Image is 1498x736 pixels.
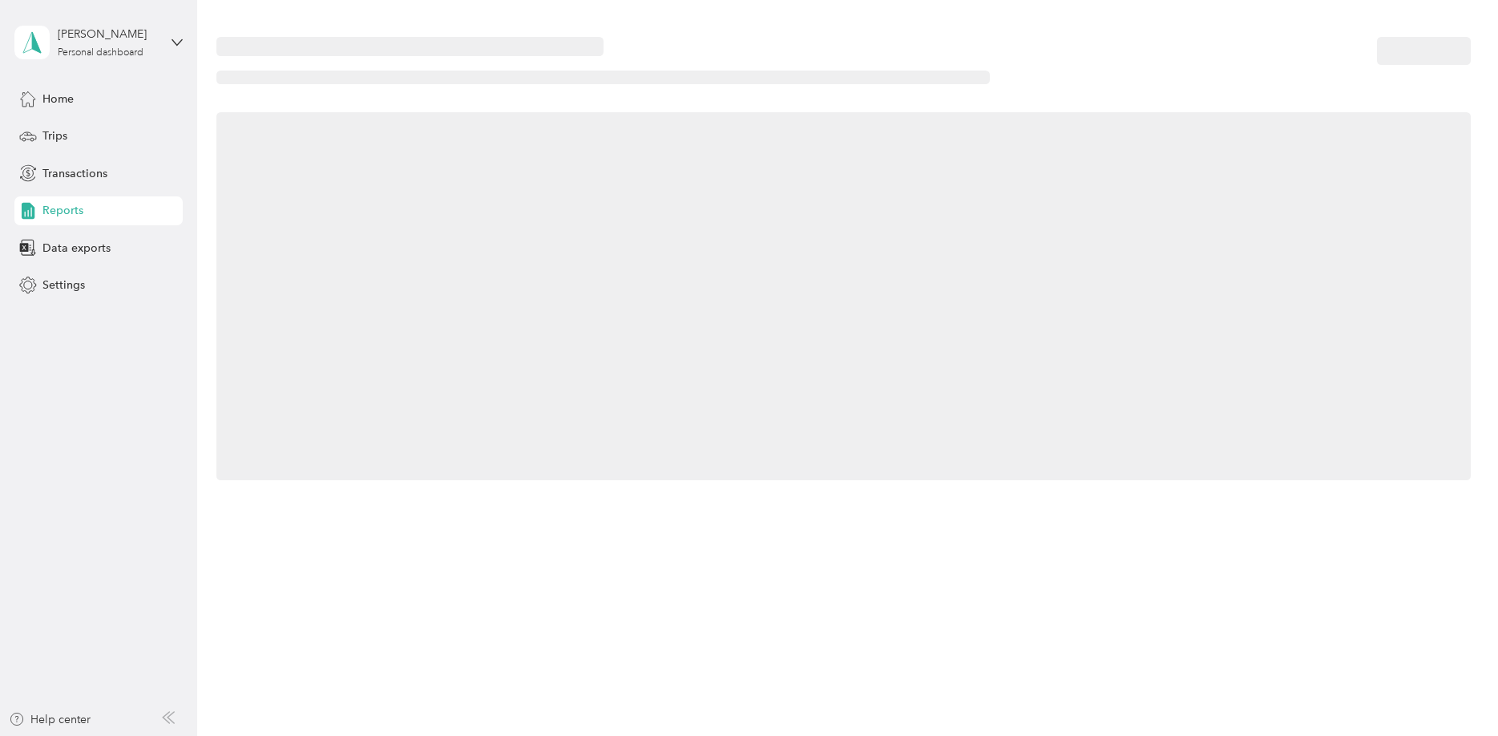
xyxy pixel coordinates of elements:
button: Help center [9,711,91,728]
div: [PERSON_NAME] [58,26,158,42]
span: Reports [42,202,83,219]
span: Trips [42,127,67,144]
iframe: Everlance-gr Chat Button Frame [1408,646,1498,736]
span: Data exports [42,240,111,257]
span: Settings [42,277,85,293]
span: Transactions [42,165,107,182]
div: Personal dashboard [58,48,143,58]
span: Home [42,91,74,107]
